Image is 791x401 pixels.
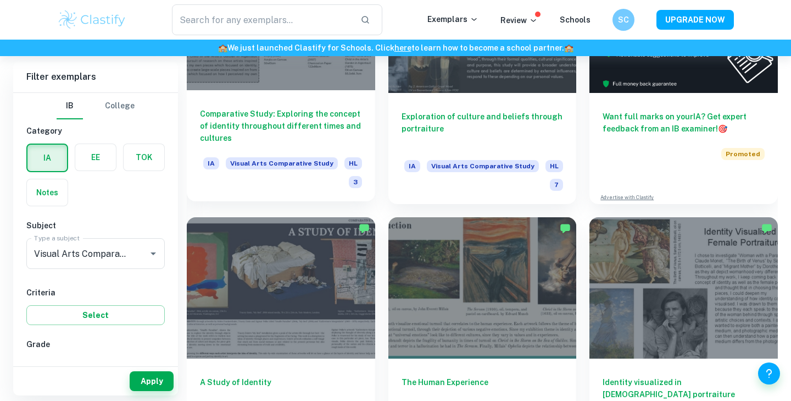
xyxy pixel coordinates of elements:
span: Visual Arts Comparative Study [226,157,338,169]
h6: Criteria [26,287,165,299]
label: Type a subject [34,233,80,243]
button: TOK [124,144,164,171]
span: Visual Arts Comparative Study [427,160,539,172]
img: Marked [359,223,370,234]
span: 7 [54,361,59,373]
button: UPGRADE NOW [656,10,734,30]
img: Marked [761,223,772,234]
button: Open [146,246,161,261]
h6: Filter exemplars [13,62,178,92]
span: HL [545,160,563,172]
a: here [394,43,411,52]
span: 5 [121,361,126,373]
a: Advertise with Clastify [600,194,654,201]
h6: Grade [26,338,165,350]
h6: SC [617,14,630,26]
span: 3 [349,176,362,188]
button: College [105,93,135,119]
span: 7 [550,179,563,191]
button: Help and Feedback [758,362,780,384]
span: HL [344,157,362,169]
button: SC [612,9,634,31]
span: 🏫 [218,43,227,52]
span: 6 [88,361,93,373]
h6: Subject [26,219,165,232]
h6: Want full marks on your IA ? Get expert feedback from an IB examiner! [603,111,765,135]
p: Review [500,14,538,26]
img: Clastify logo [57,9,127,31]
input: Search for any exemplars... [172,4,352,35]
button: IB [57,93,83,119]
h6: Category [26,125,165,137]
button: Apply [130,371,174,391]
p: Exemplars [427,13,478,25]
span: IA [404,160,420,172]
button: IA [27,145,67,171]
img: Marked [560,223,571,234]
span: Promoted [721,148,765,160]
div: Filter type choice [57,93,135,119]
span: 🏫 [564,43,573,52]
span: 🎯 [718,124,727,133]
button: Notes [27,179,68,206]
span: IA [203,157,219,169]
a: Schools [560,15,591,24]
button: EE [75,144,116,171]
h6: Comparative Study: Exploring the concept of identity throughout different times and cultures [200,108,362,144]
h6: Exploration of culture and beliefs through portraiture [402,111,564,147]
button: Select [26,305,165,325]
h6: We just launched Clastify for Schools. Click to learn how to become a school partner. [2,42,789,54]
